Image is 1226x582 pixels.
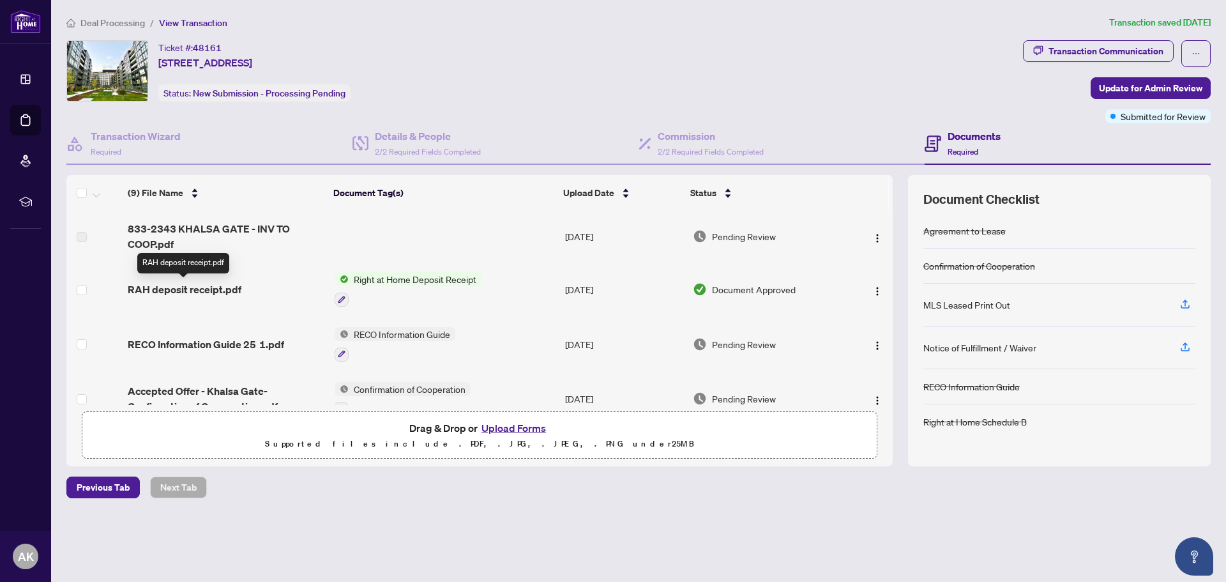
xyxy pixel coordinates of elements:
[867,334,888,355] button: Logo
[123,175,328,211] th: (9) File Name
[872,395,882,406] img: Logo
[867,226,888,247] button: Logo
[335,327,455,362] button: Status IconRECO Information Guide
[690,186,716,200] span: Status
[18,548,34,565] span: AK
[158,84,351,102] div: Status:
[128,383,324,414] span: Accepted Offer - Khalsa Gate-Confirmation of Cooperation.pdf
[335,272,349,286] img: Status Icon
[335,382,471,417] button: Status IconConfirmation of Cooperation
[375,128,481,144] h4: Details & People
[685,175,844,211] th: Status
[712,337,776,351] span: Pending Review
[923,379,1020,394] div: RECO Information Guide
[560,317,688,372] td: [DATE]
[712,282,796,296] span: Document Approved
[1099,78,1202,98] span: Update for Admin Review
[693,337,707,351] img: Document Status
[82,412,877,459] span: Drag & Drop orUpload FormsSupported files include .PDF, .JPG, .JPEG, .PNG under25MB
[66,477,140,498] button: Previous Tab
[923,190,1040,208] span: Document Checklist
[193,88,345,99] span: New Submission - Processing Pending
[923,259,1035,273] div: Confirmation of Cooperation
[328,175,558,211] th: Document Tag(s)
[128,282,241,297] span: RAH deposit receipt.pdf
[867,388,888,409] button: Logo
[150,477,207,498] button: Next Tab
[658,147,764,157] span: 2/2 Required Fields Completed
[1192,49,1200,58] span: ellipsis
[560,262,688,317] td: [DATE]
[1023,40,1174,62] button: Transaction Communication
[335,327,349,341] img: Status Icon
[66,19,75,27] span: home
[712,229,776,243] span: Pending Review
[948,147,978,157] span: Required
[128,186,183,200] span: (9) File Name
[478,420,550,436] button: Upload Forms
[91,128,181,144] h4: Transaction Wizard
[158,40,222,55] div: Ticket #:
[335,272,481,307] button: Status IconRight at Home Deposit Receipt
[335,382,349,396] img: Status Icon
[872,341,882,351] img: Logo
[90,436,869,452] p: Supported files include .PDF, .JPG, .JPEG, .PNG under 25 MB
[150,15,154,30] li: /
[867,279,888,300] button: Logo
[128,337,284,352] span: RECO Information Guide 25 1.pdf
[67,41,148,101] img: IMG-W12312190_1.jpg
[409,420,550,436] span: Drag & Drop or
[193,42,222,54] span: 48161
[560,211,688,262] td: [DATE]
[1048,41,1163,61] div: Transaction Communication
[91,147,121,157] span: Required
[349,327,455,341] span: RECO Information Guide
[1109,15,1211,30] article: Transaction saved [DATE]
[923,415,1027,429] div: Right at Home Schedule B
[159,17,227,29] span: View Transaction
[1091,77,1211,99] button: Update for Admin Review
[872,286,882,296] img: Logo
[77,477,130,498] span: Previous Tab
[349,272,481,286] span: Right at Home Deposit Receipt
[1175,537,1213,576] button: Open asap
[137,253,229,273] div: RAH deposit receipt.pdf
[349,382,471,396] span: Confirmation of Cooperation
[560,372,688,427] td: [DATE]
[693,282,707,296] img: Document Status
[658,128,764,144] h4: Commission
[923,298,1010,312] div: MLS Leased Print Out
[693,229,707,243] img: Document Status
[375,147,481,157] span: 2/2 Required Fields Completed
[10,10,41,33] img: logo
[558,175,685,211] th: Upload Date
[712,392,776,406] span: Pending Review
[693,392,707,406] img: Document Status
[1121,109,1206,123] span: Submitted for Review
[563,186,614,200] span: Upload Date
[923,224,1006,238] div: Agreement to Lease
[158,55,252,70] span: [STREET_ADDRESS]
[923,341,1036,355] div: Notice of Fulfillment / Waiver
[128,221,324,252] span: 833-2343 KHALSA GATE - INV TO COOP.pdf
[948,128,1001,144] h4: Documents
[80,17,145,29] span: Deal Processing
[872,233,882,243] img: Logo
